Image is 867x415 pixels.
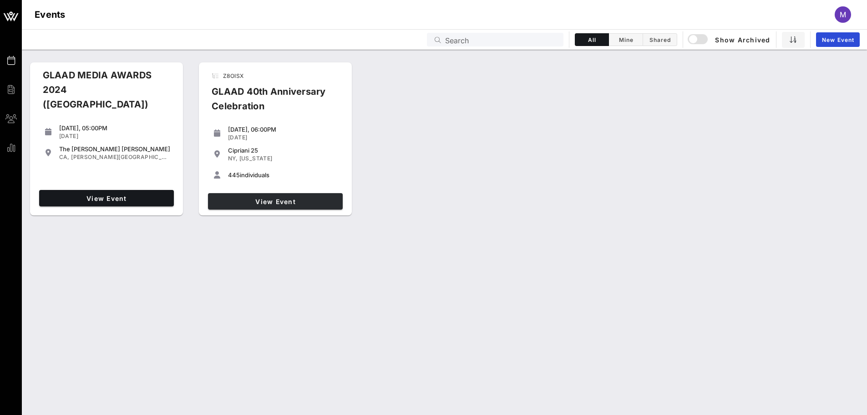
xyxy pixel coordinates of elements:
div: GLAAD 40th Anniversary Celebration [204,84,334,121]
div: M [835,6,851,23]
span: View Event [43,195,170,202]
span: View Event [212,198,339,205]
span: Mine [614,36,637,43]
div: [DATE], 05:00PM [59,124,170,132]
h1: Events [35,7,66,22]
span: Shared [649,36,671,43]
span: M [840,10,846,19]
a: View Event [208,193,343,210]
span: Show Archived [689,34,770,45]
div: individuals [228,171,339,179]
a: View Event [39,190,174,206]
span: All [581,36,603,43]
button: All [575,33,609,46]
button: Mine [609,33,643,46]
span: NY, [228,155,238,162]
span: 445 [228,171,240,179]
span: [PERSON_NAME][GEOGRAPHIC_DATA] [71,154,179,160]
a: New Event [816,32,860,47]
button: Shared [643,33,677,46]
span: Z8OISX [223,72,243,79]
div: [DATE] [59,133,170,140]
div: Cipriani 25 [228,147,339,154]
div: The [PERSON_NAME] [PERSON_NAME] [59,145,170,153]
div: [DATE], 06:00PM [228,126,339,133]
span: [US_STATE] [239,155,273,162]
div: [DATE] [228,134,339,141]
div: GLAAD MEDIA AWARDS 2024 ([GEOGRAPHIC_DATA]) [35,68,168,119]
span: CA, [59,154,70,160]
span: New Event [821,36,854,43]
button: Show Archived [689,31,771,48]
